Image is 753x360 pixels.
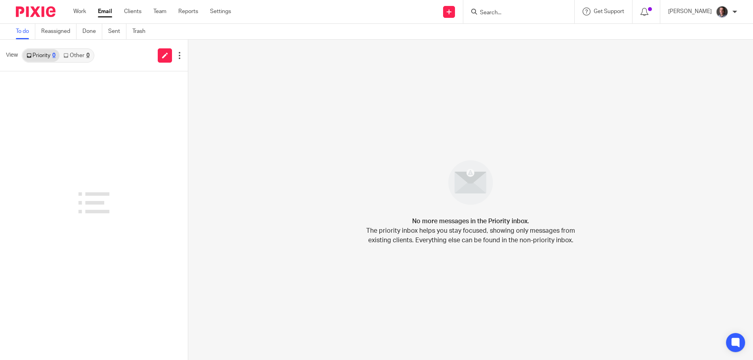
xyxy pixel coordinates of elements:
a: Clients [124,8,141,15]
span: View [6,51,18,59]
input: Search [479,10,550,17]
span: Get Support [594,9,624,14]
a: Priority0 [23,49,59,62]
a: Other0 [59,49,93,62]
a: Settings [210,8,231,15]
img: image [443,155,498,210]
h4: No more messages in the Priority inbox. [412,216,529,226]
a: Email [98,8,112,15]
p: The priority inbox helps you stay focused, showing only messages from existing clients. Everythin... [366,226,576,245]
a: Reports [178,8,198,15]
a: Sent [108,24,126,39]
div: 0 [52,53,55,58]
a: Reassigned [41,24,76,39]
a: Work [73,8,86,15]
div: 0 [86,53,90,58]
p: [PERSON_NAME] [668,8,712,15]
a: To do [16,24,35,39]
img: Pixie [16,6,55,17]
img: CP%20Headshot.jpeg [716,6,728,18]
a: Team [153,8,166,15]
a: Done [82,24,102,39]
a: Trash [132,24,151,39]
